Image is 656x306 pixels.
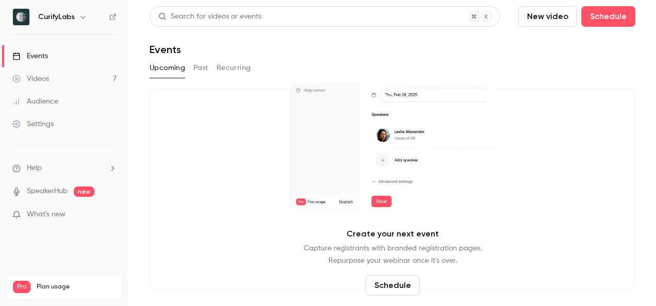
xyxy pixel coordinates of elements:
span: Pro [13,281,30,293]
span: What's new [27,209,65,220]
button: Upcoming [150,60,185,76]
span: Help [27,163,42,174]
h6: CurifyLabs [38,12,75,22]
div: Audience [12,96,58,107]
button: Schedule [581,6,635,27]
iframe: Noticeable Trigger [104,210,117,219]
button: Recurring [217,60,251,76]
div: Events [12,51,48,61]
li: help-dropdown-opener [12,163,117,174]
div: Settings [12,119,54,129]
div: Videos [12,74,49,84]
button: New video [518,6,577,27]
p: Capture registrants with branded registration pages. Repurpose your webinar once it's over. [304,242,482,267]
img: CurifyLabs [13,9,29,25]
a: SpeakerHub [27,186,68,197]
button: Past [193,60,208,76]
span: Plan usage [37,283,116,291]
div: Search for videos or events [158,11,261,22]
h1: Events [150,43,181,56]
p: Create your next event [347,228,439,240]
span: new [74,186,94,197]
button: Schedule [366,275,420,296]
